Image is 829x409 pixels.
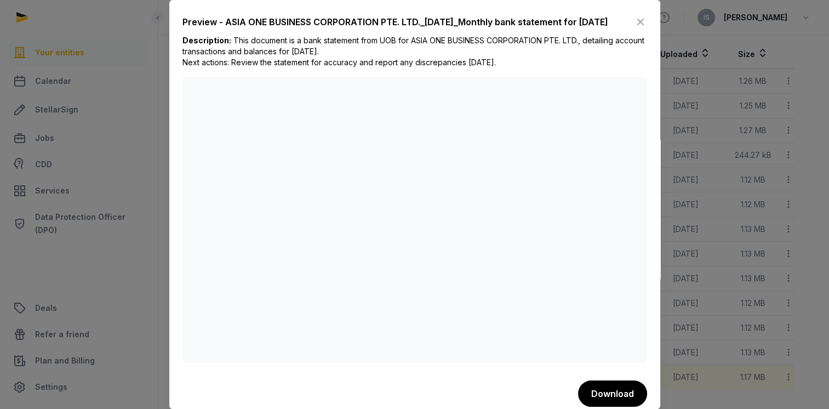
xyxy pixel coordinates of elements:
[774,356,829,409] div: Виджет чата
[182,15,608,29] div: Preview - ASIA ONE BUSINESS CORPORATION PTE. LTD._[DATE]_Monthly bank statement for [DATE]
[182,36,231,45] b: Description:
[182,36,644,67] span: This document is a bank statement from UOB for ASIA ONE BUSINESS CORPORATION PTE. LTD., detailing...
[774,356,829,409] iframe: Chat Widget
[578,380,647,407] button: Download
